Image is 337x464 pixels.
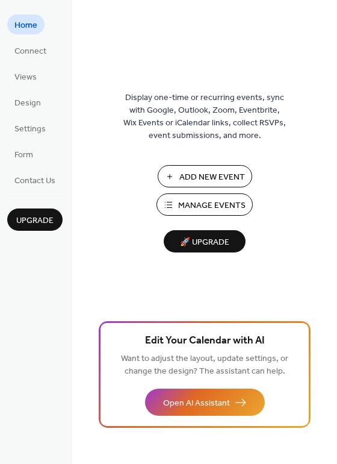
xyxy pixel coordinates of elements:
[14,97,41,110] span: Design
[7,14,45,34] a: Home
[7,40,54,60] a: Connect
[164,230,246,252] button: 🚀 Upgrade
[14,45,46,58] span: Connect
[171,234,238,251] span: 🚀 Upgrade
[14,71,37,84] span: Views
[14,19,37,32] span: Home
[178,199,246,212] span: Manage Events
[121,351,288,380] span: Want to adjust the layout, update settings, or change the design? The assistant can help.
[7,208,63,231] button: Upgrade
[145,389,265,416] button: Open AI Assistant
[156,193,253,216] button: Manage Events
[158,165,252,187] button: Add New Event
[7,170,63,190] a: Contact Us
[16,215,54,227] span: Upgrade
[14,175,55,187] span: Contact Us
[7,66,44,86] a: Views
[7,144,40,164] a: Form
[7,118,53,138] a: Settings
[145,333,265,350] span: Edit Your Calendar with AI
[179,171,245,184] span: Add New Event
[163,397,230,410] span: Open AI Assistant
[14,149,33,161] span: Form
[123,92,286,142] span: Display one-time or recurring events, sync with Google, Outlook, Zoom, Eventbrite, Wix Events or ...
[14,123,46,136] span: Settings
[7,92,48,112] a: Design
